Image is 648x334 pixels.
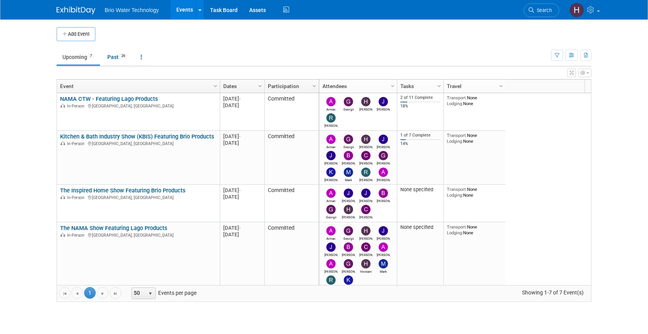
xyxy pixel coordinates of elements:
[60,102,216,109] div: [GEOGRAPHIC_DATA], [GEOGRAPHIC_DATA]
[344,275,353,285] img: Kimberly Alegria
[359,144,373,149] div: Harry Mesak
[60,140,216,147] div: [GEOGRAPHIC_DATA], [GEOGRAPHIC_DATA]
[326,189,336,198] img: Arman Melkonian
[326,242,336,252] img: James Park
[379,97,388,106] img: James Kang
[447,138,463,144] span: Lodging:
[324,235,338,241] div: Arman Melkonian
[342,235,355,241] div: Georgii Tsatrian
[223,95,261,102] div: [DATE]
[377,268,390,273] div: Mark Melkonian
[74,291,80,297] span: Go to the previous page
[400,80,438,93] a: Tasks
[119,53,128,59] span: 26
[223,225,261,231] div: [DATE]
[60,195,65,199] img: In-Person Event
[326,226,336,235] img: Arman Melkonian
[147,291,153,297] span: select
[361,168,371,177] img: Ryan McMillin
[389,80,397,91] a: Column Settings
[97,287,109,299] a: Go to the next page
[324,177,338,182] div: Kimberly Alegria
[379,189,388,198] img: Brandye Gahagan
[326,168,336,177] img: Kimberly Alegria
[326,205,336,214] img: Georgii Tsatrian
[223,194,261,200] div: [DATE]
[324,268,338,273] div: Arturo Martinovich
[57,27,95,41] button: Add Event
[359,106,373,111] div: Harry Mesak
[310,80,319,91] a: Column Settings
[342,268,355,273] div: Giancarlo Barzotti
[60,104,65,107] img: In-Person Event
[100,291,106,297] span: Go to the next page
[361,135,371,144] img: Harry Mesak
[59,287,71,299] a: Go to the first page
[447,187,467,192] span: Transport:
[377,235,390,241] div: James Kang
[379,259,388,268] img: Mark Melkonian
[344,135,353,144] img: Georgii Tsatrian
[67,233,87,238] span: In-Person
[344,226,353,235] img: Georgii Tsatrian
[498,83,504,89] span: Column Settings
[515,287,591,298] span: Showing 1-7 of 7 Event(s)
[264,131,319,185] td: Committed
[342,177,355,182] div: Mark Melkonian
[57,7,95,14] img: ExhibitDay
[361,189,371,198] img: James Park
[268,80,314,93] a: Participation
[377,252,390,257] div: Angela Moyano
[105,7,159,13] span: Brio Water Technology
[264,185,319,222] td: Committed
[324,106,338,111] div: Arman Melkonian
[379,242,388,252] img: Angela Moyano
[239,96,241,102] span: -
[400,141,441,147] div: 14%
[264,93,319,131] td: Committed
[67,141,87,146] span: In-Person
[344,168,353,177] img: Mark Melkonian
[342,252,355,257] div: Brandye Gahagan
[342,198,355,203] div: James Kang
[400,133,441,138] div: 1 of 7 Complete
[84,287,96,299] span: 1
[60,95,158,102] a: NAMA CTW - Featuring Lago Products
[110,287,121,299] a: Go to the last page
[67,104,87,109] span: In-Person
[239,225,241,231] span: -
[361,259,371,268] img: Hossam El Rafie
[524,3,559,17] a: Search
[112,291,119,297] span: Go to the last page
[324,144,338,149] div: Arman Melkonian
[223,231,261,238] div: [DATE]
[344,189,353,198] img: James Kang
[62,291,68,297] span: Go to the first page
[60,233,65,237] img: In-Person Event
[377,144,390,149] div: James Kang
[212,80,220,91] a: Column Settings
[342,144,355,149] div: Georgii Tsatrian
[359,160,373,165] div: Cynthia Mendoza
[377,160,390,165] div: Giancarlo Barzotti
[223,80,259,93] a: Dates
[326,135,336,144] img: Arman Melkonian
[377,106,390,111] div: James Kang
[212,83,219,89] span: Column Settings
[447,230,463,235] span: Lodging:
[447,95,467,100] span: Transport:
[436,83,442,89] span: Column Settings
[379,135,388,144] img: James Kang
[324,214,338,219] div: Georgii Tsatrian
[400,95,441,100] div: 2 of 11 Complete
[326,275,336,285] img: Ryan McMillin
[379,168,388,177] img: Angela Moyano
[257,83,263,89] span: Column Settings
[359,177,373,182] div: Ryan McMillin
[435,80,444,91] a: Column Settings
[569,3,584,17] img: Harry Mesak
[447,224,503,235] div: None None
[324,252,338,257] div: James Park
[359,252,373,257] div: Cynthia Mendoza
[239,133,241,139] span: -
